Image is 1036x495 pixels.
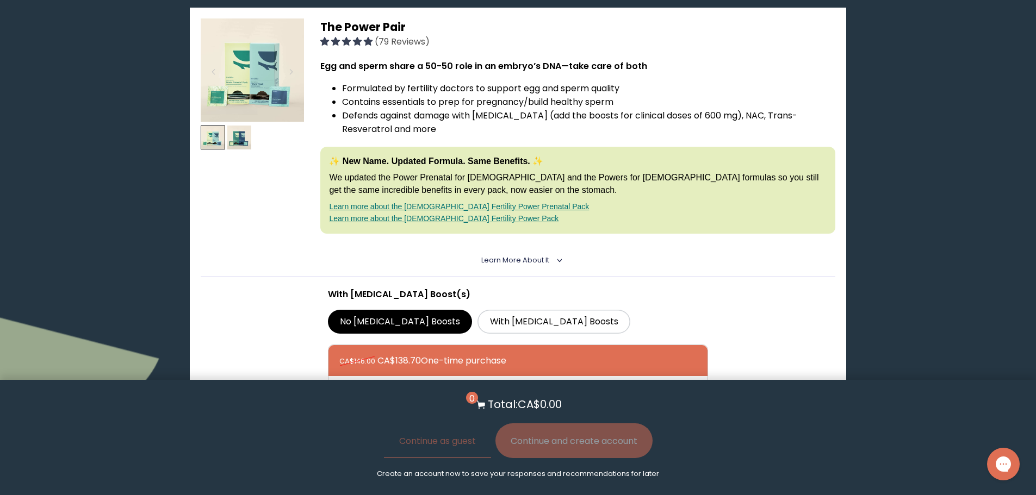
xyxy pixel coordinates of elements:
button: Continue and create account [495,423,653,458]
button: Continue as guest [384,423,491,458]
a: Learn more about the [DEMOGRAPHIC_DATA] Fertility Power Pack [329,214,559,223]
label: No [MEDICAL_DATA] Boosts [328,310,473,334]
span: Learn More About it [481,255,549,265]
label: With [MEDICAL_DATA] Boosts [477,310,630,334]
img: thumbnail image [201,126,225,150]
summary: Learn More About it < [481,255,555,265]
span: (79 Reviews) [375,35,430,48]
span: 4.92 stars [320,35,375,48]
iframe: Gorgias live chat messenger [982,444,1025,484]
p: We updated the Power Prenatal for [DEMOGRAPHIC_DATA] and the Powers for [DEMOGRAPHIC_DATA] formul... [329,172,826,196]
i: < [553,258,562,263]
li: Contains essentials to prep for pregnancy/build healthy sperm [342,95,835,109]
p: Create an account now to save your responses and recommendations for later [377,469,659,479]
img: thumbnail image [227,126,252,150]
li: Defends against damage with [MEDICAL_DATA] (add the boosts for clinical doses of 600 mg), NAC, Tr... [342,109,835,136]
strong: Egg and sperm share a 50-50 role in an embryo’s DNA—take care of both [320,60,647,72]
span: 0 [466,392,478,404]
span: The Power Pair [320,19,406,35]
strong: ✨ New Name. Updated Formula. Same Benefits. ✨ [329,156,543,166]
a: Learn more about the [DEMOGRAPHIC_DATA] Fertility Power Prenatal Pack [329,202,589,211]
li: Formulated by fertility doctors to support egg and sperm quality [342,82,835,95]
img: thumbnail image [201,18,304,122]
p: Total: CA$0.00 [488,396,562,412]
p: With [MEDICAL_DATA] Boost(s) [328,287,709,301]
